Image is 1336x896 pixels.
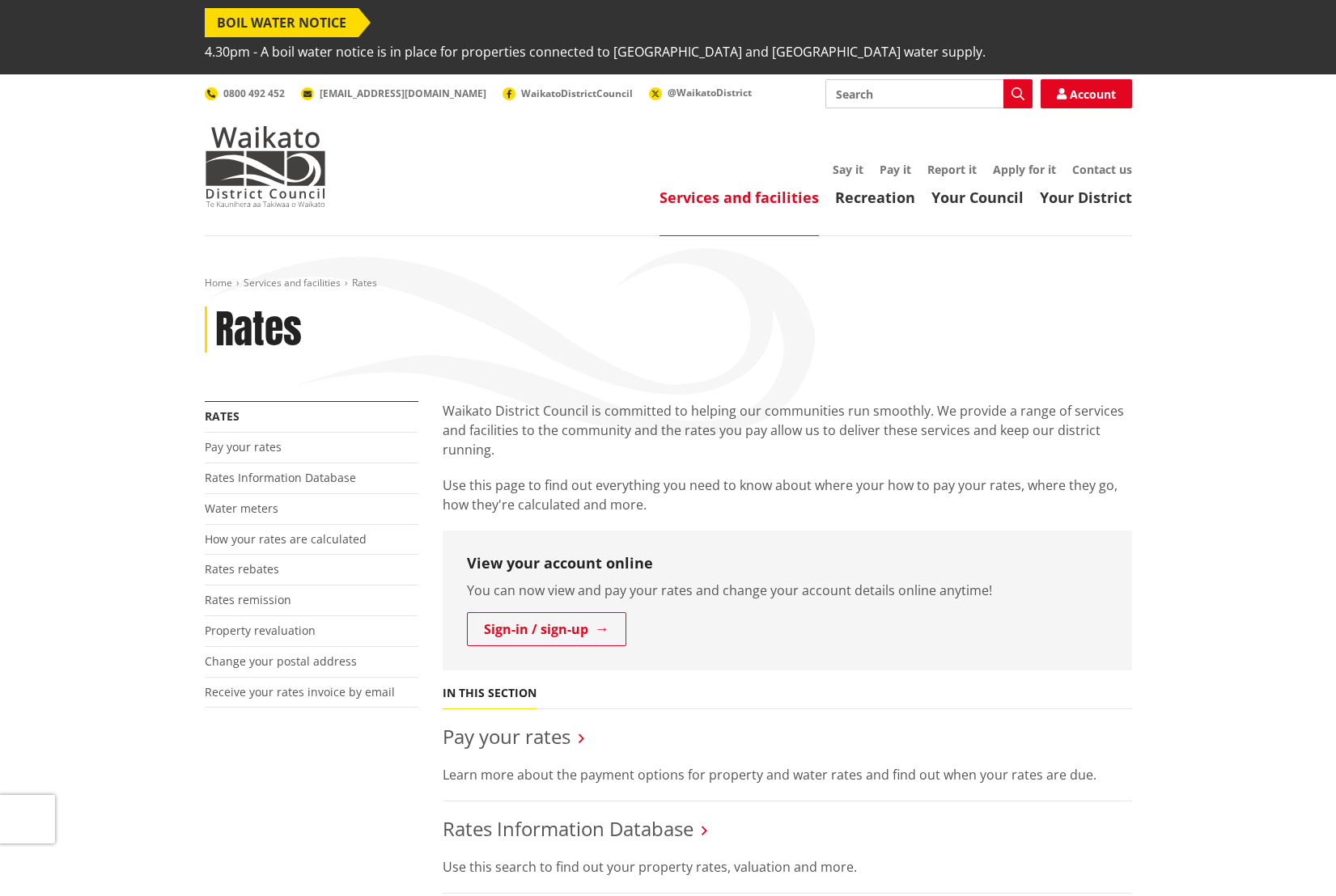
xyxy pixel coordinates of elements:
a: 0800 492 452 [205,87,285,100]
a: Contact us [1072,162,1132,177]
h3: View your account online [467,555,1108,573]
span: [EMAIL_ADDRESS][DOMAIN_NAME] [320,87,486,100]
a: Recreation [835,188,915,207]
a: Services and facilities [660,188,819,207]
a: Home [205,276,232,290]
a: Receive your rates invoice by email [205,684,395,699]
p: Use this search to find out your property rates, valuation and more. [443,857,1132,877]
a: Pay it [880,162,911,177]
a: Rates rebates [205,561,279,577]
p: You can now view and pay your rates and change your account details online anytime! [467,581,1108,600]
a: Rates [205,408,240,424]
img: Waikato District Council - Te Kaunihera aa Takiwaa o Waikato [205,126,326,207]
a: [EMAIL_ADDRESS][DOMAIN_NAME] [301,87,486,100]
a: Change your postal address [205,653,357,669]
a: Your Council [931,188,1024,207]
a: Rates Information Database [205,470,356,485]
h1: Rates [215,306,302,353]
p: Learn more about the payment options for property and water rates and find out when your rates ar... [443,765,1132,784]
p: Waikato District Council is committed to helping our communities run smoothly. We provide a range... [443,401,1132,459]
a: Pay your rates [443,723,570,750]
a: Your District [1040,188,1132,207]
span: 4.30pm - A boil water notice is in place for properties connected to [GEOGRAPHIC_DATA] and [GEOGR... [205,37,986,66]
a: How your rates are calculated [205,531,367,547]
a: Services and facilities [244,276,341,290]
a: Say it [833,162,863,177]
a: Rates Information Database [443,815,693,842]
a: Pay your rates [205,439,282,454]
span: @WaikatoDistrict [668,86,752,99]
a: Property revaluation [205,623,316,638]
span: WaikatoDistrictCouncil [521,87,633,100]
input: Search input [825,79,1033,108]
a: Report it [927,162,977,177]
a: Water meters [205,501,278,516]
a: Sign-in / sign-up [467,612,626,646]
p: Use this page to find out everything you need to know about where your how to pay your rates, whe... [443,475,1132,514]
nav: breadcrumb [205,277,1132,290]
span: 0800 492 452 [223,87,285,100]
a: Account [1041,79,1132,108]
span: BOIL WATER NOTICE [205,8,358,37]
a: WaikatoDistrictCouncil [503,87,633,100]
h5: In this section [443,687,537,700]
span: Rates [352,276,377,290]
a: @WaikatoDistrict [649,86,752,99]
a: Rates remission [205,592,291,607]
a: Apply for it [993,162,1056,177]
